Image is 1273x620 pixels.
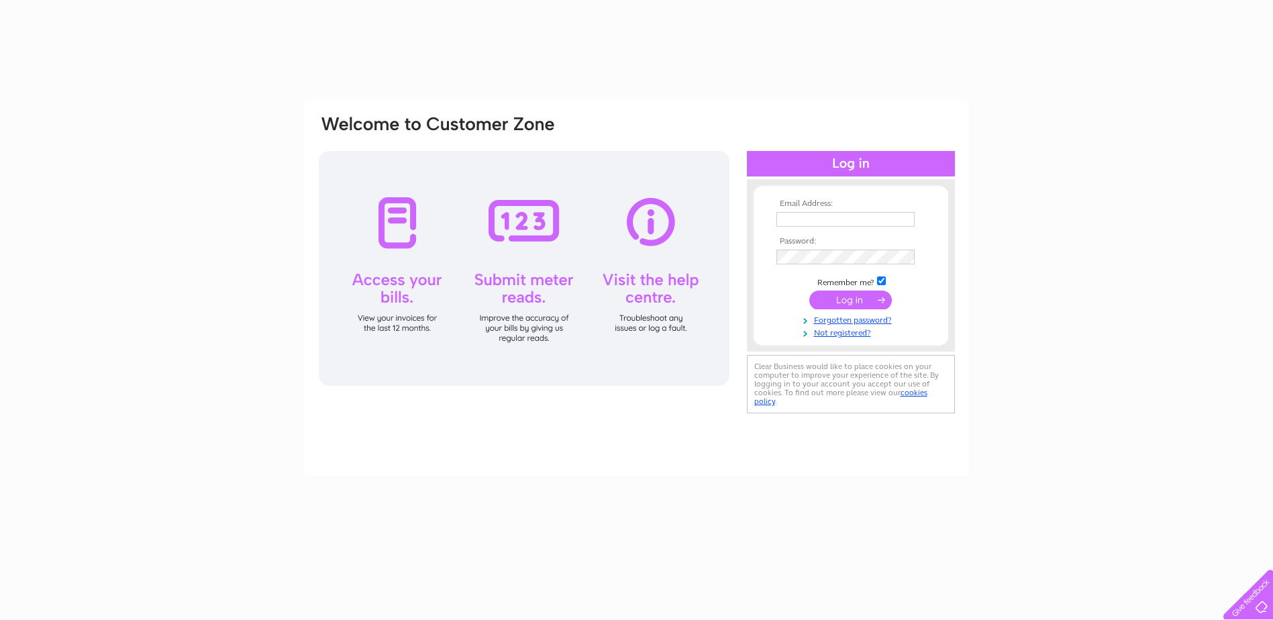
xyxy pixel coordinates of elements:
[773,274,929,288] td: Remember me?
[747,355,955,413] div: Clear Business would like to place cookies on your computer to improve your experience of the sit...
[773,199,929,209] th: Email Address:
[773,237,929,246] th: Password:
[776,325,929,338] a: Not registered?
[754,388,927,406] a: cookies policy
[809,291,892,309] input: Submit
[776,313,929,325] a: Forgotten password?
